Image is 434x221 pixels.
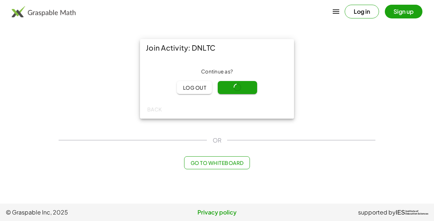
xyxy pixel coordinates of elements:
[184,156,250,169] button: Go to Whiteboard
[140,39,294,56] div: Join Activity: DNLTC
[385,5,422,18] button: Sign up
[396,209,405,216] span: IES
[190,160,243,166] span: Go to Whiteboard
[213,136,221,145] span: OR
[146,208,287,217] a: Privacy policy
[396,208,428,217] a: IESInstitute ofEducation Sciences
[183,84,206,91] span: Log out
[358,208,396,217] span: supported by
[6,208,146,217] span: © Graspable Inc, 2025
[405,210,428,215] span: Institute of Education Sciences
[177,81,212,94] button: Log out
[146,68,288,75] div: Continue as ?
[345,5,379,18] button: Log in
